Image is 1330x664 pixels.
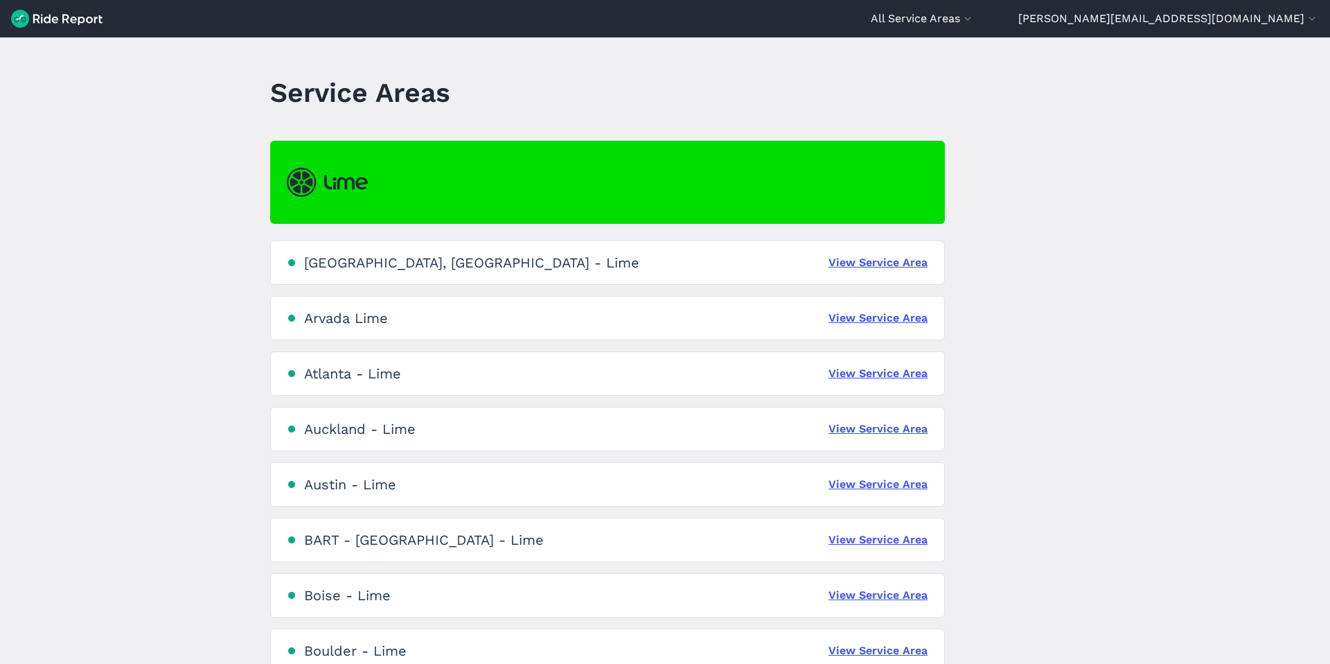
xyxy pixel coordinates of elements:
[304,365,401,382] div: Atlanta - Lime
[828,365,928,382] a: View Service Area
[828,643,928,659] a: View Service Area
[304,643,407,659] div: Boulder - Lime
[1018,10,1319,27] button: [PERSON_NAME][EMAIL_ADDRESS][DOMAIN_NAME]
[304,532,544,548] div: BART - [GEOGRAPHIC_DATA] - Lime
[828,587,928,604] a: View Service Area
[828,476,928,493] a: View Service Area
[828,310,928,326] a: View Service Area
[304,254,639,271] div: [GEOGRAPHIC_DATA], [GEOGRAPHIC_DATA] - Lime
[287,168,368,197] img: Lime
[270,73,450,112] h1: Service Areas
[11,10,103,28] img: Ride Report
[304,476,396,493] div: Austin - Lime
[871,10,975,27] button: All Service Areas
[828,421,928,437] a: View Service Area
[828,532,928,548] a: View Service Area
[304,421,416,437] div: Auckland - Lime
[304,587,391,604] div: Boise - Lime
[304,310,388,326] div: Arvada Lime
[828,254,928,271] a: View Service Area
